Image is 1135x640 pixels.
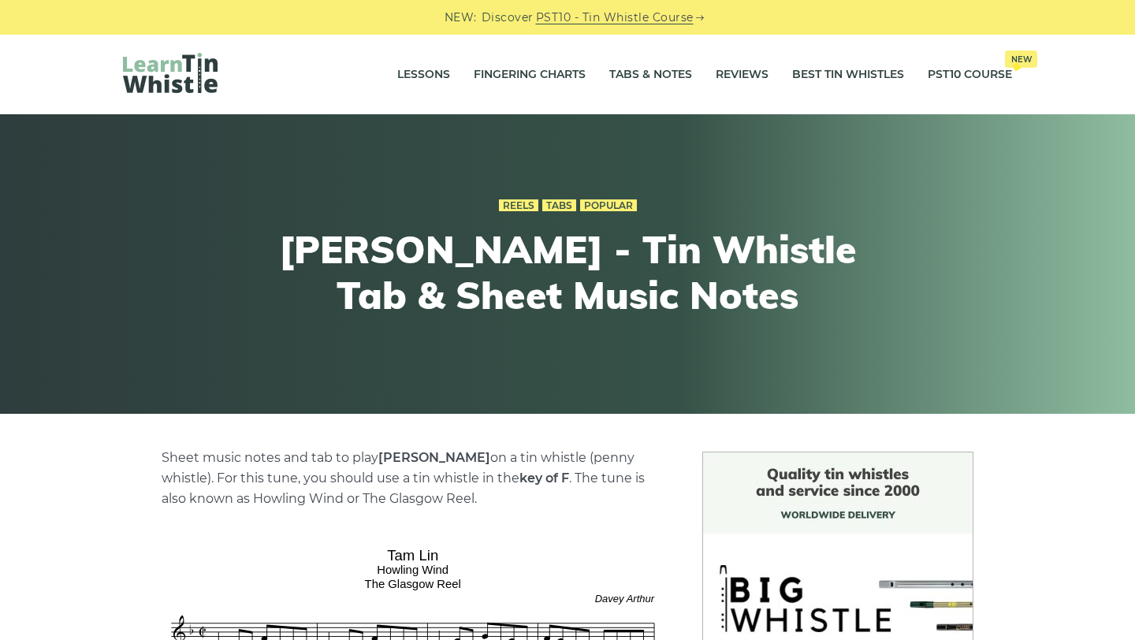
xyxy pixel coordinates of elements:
a: Tabs [542,199,576,212]
strong: key of F [519,471,569,486]
img: LearnTinWhistle.com [123,53,218,93]
h1: [PERSON_NAME] - Tin Whistle Tab & Sheet Music Notes [277,227,858,318]
strong: [PERSON_NAME] [378,450,490,465]
a: Tabs & Notes [609,55,692,95]
a: PST10 CourseNew [928,55,1012,95]
p: Sheet music notes and tab to play on a tin whistle (penny whistle). For this tune, you should use... [162,448,664,509]
a: Lessons [397,55,450,95]
span: New [1005,50,1037,68]
a: Reviews [716,55,768,95]
a: Popular [580,199,637,212]
a: Fingering Charts [474,55,586,95]
a: Reels [499,199,538,212]
a: Best Tin Whistles [792,55,904,95]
